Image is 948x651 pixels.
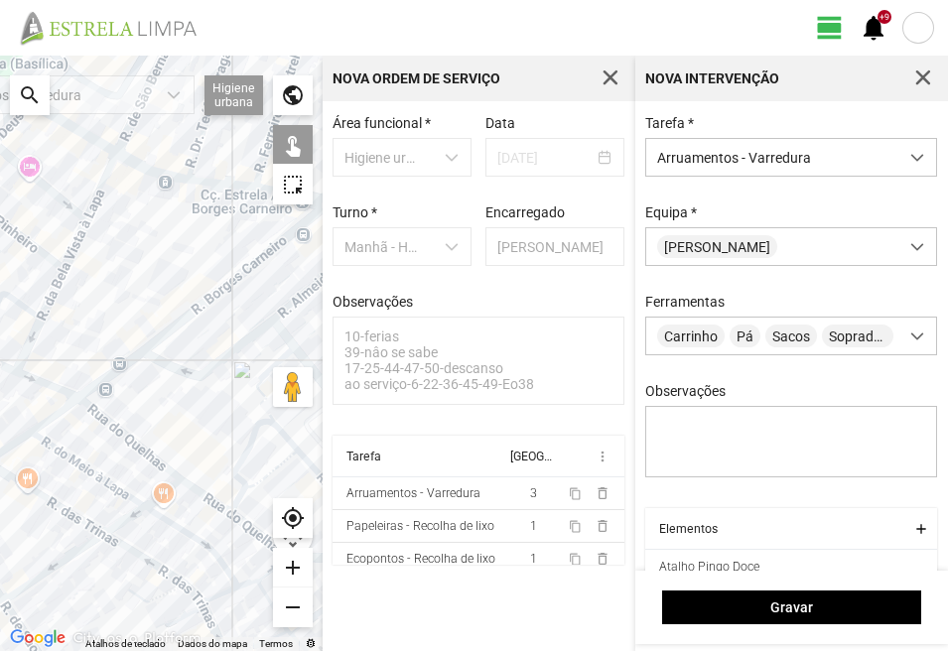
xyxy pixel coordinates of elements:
span: Carrinho [657,325,725,347]
label: Área funcional * [333,115,431,131]
div: [GEOGRAPHIC_DATA] [510,450,552,463]
div: search [10,75,50,115]
label: Turno * [333,204,377,220]
span: more_vert [595,449,610,464]
span: Pá [730,325,760,347]
label: Data [485,115,515,131]
label: Tarefa * [645,115,694,131]
div: Nova intervenção [645,71,779,85]
label: Ferramentas [645,294,725,310]
span: content_copy [569,553,582,566]
div: Tarefa [346,450,381,463]
div: Elementos [659,522,718,536]
div: my_location [273,498,313,538]
span: delete_outline [595,518,610,534]
span: notifications [859,13,888,43]
span: Arruamentos - Varredura [646,139,898,176]
button: content_copy [569,485,585,501]
button: content_copy [569,518,585,534]
span: Gravar [672,599,910,615]
img: file [14,10,218,46]
a: Abrir esta área no Google Maps (abre uma nova janela) [5,625,70,651]
div: +9 [878,10,891,24]
div: Arruamentos - Varredura [346,486,480,500]
span: 1 [530,552,537,566]
span: content_copy [569,487,582,500]
span: delete_outline [595,485,610,501]
img: Google [5,625,70,651]
a: Comunicar à Google erros nas imagens ou no mapa de estradas [305,638,317,649]
label: Observações [645,383,726,399]
button: Arraste o Pegman para o mapa para abrir o Street View [273,367,313,407]
button: Dados do mapa [178,637,247,651]
span: view_day [815,13,845,43]
div: Papeleiras - Recolha de lixo [346,519,494,533]
div: dropdown trigger [898,139,937,176]
span: Sacos [765,325,817,347]
span: content_copy [569,520,582,533]
div: Nova Ordem de Serviço [333,71,500,85]
div: public [273,75,313,115]
span: Atalho Pingo Doce [659,560,759,574]
span: [PERSON_NAME] [657,235,777,258]
div: add [273,548,313,587]
span: Soprador [822,325,893,347]
div: highlight_alt [273,165,313,204]
label: Observações [333,294,413,310]
span: delete_outline [595,551,610,567]
label: Encarregado [485,204,565,220]
div: Ecopontos - Recolha de lixo [346,552,495,566]
span: 3 [530,486,537,500]
span: 1 [530,519,537,533]
div: remove [273,587,313,627]
div: touch_app [273,125,313,165]
button: Gravar [662,590,921,624]
div: Higiene urbana [204,75,263,115]
button: content_copy [569,551,585,567]
button: add [913,521,929,537]
label: Equipa * [645,204,697,220]
a: Termos (abre num novo separador) [259,638,293,649]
